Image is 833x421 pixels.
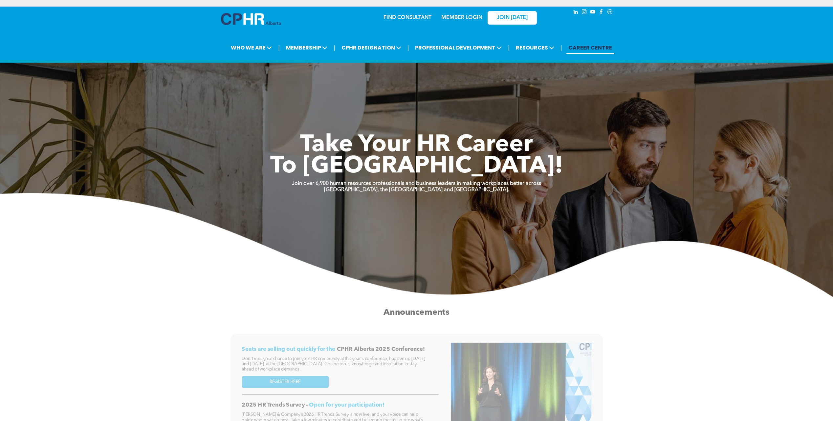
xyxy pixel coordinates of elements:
a: youtube [589,8,597,17]
span: PROFESSIONAL DEVELOPMENT [413,42,504,54]
li: | [407,41,409,54]
strong: Join over 6,900 human resources professionals and business leaders in making workplaces better ac... [292,181,541,186]
img: A blue and white logo for cp alberta [221,13,281,25]
li: | [278,41,280,54]
li: | [508,41,510,54]
span: Open for your participation! [309,402,384,408]
span: MEMBERSHIP [284,42,329,54]
span: RESOURCES [514,42,556,54]
a: FIND CONSULTANT [384,15,431,20]
span: 2025 HR Trends Survey - [242,402,308,408]
span: Seats are selling out quickly for the [242,346,335,352]
a: linkedin [572,8,580,17]
span: Announcements [384,308,449,317]
li: | [334,41,335,54]
a: Social network [606,8,614,17]
span: CPHR Alberta 2025 Conference! [337,346,425,352]
strong: [GEOGRAPHIC_DATA], the [GEOGRAPHIC_DATA] and [GEOGRAPHIC_DATA]. [324,187,509,192]
span: REGISTER HERE [270,379,301,385]
span: JOIN [DATE] [497,15,528,21]
a: JOIN [DATE] [488,11,537,25]
a: MEMBER LOGIN [441,15,482,20]
span: Take Your HR Career [300,133,533,157]
a: REGISTER HERE [242,376,329,388]
span: CPHR DESIGNATION [340,42,403,54]
a: facebook [598,8,605,17]
a: CAREER CENTRE [566,42,614,54]
span: Don't miss your chance to join your HR community at this year's conference, happening [DATE] and ... [242,357,425,371]
span: WHO WE ARE [229,42,274,54]
a: instagram [581,8,588,17]
li: | [560,41,562,54]
span: To [GEOGRAPHIC_DATA]! [270,155,563,178]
